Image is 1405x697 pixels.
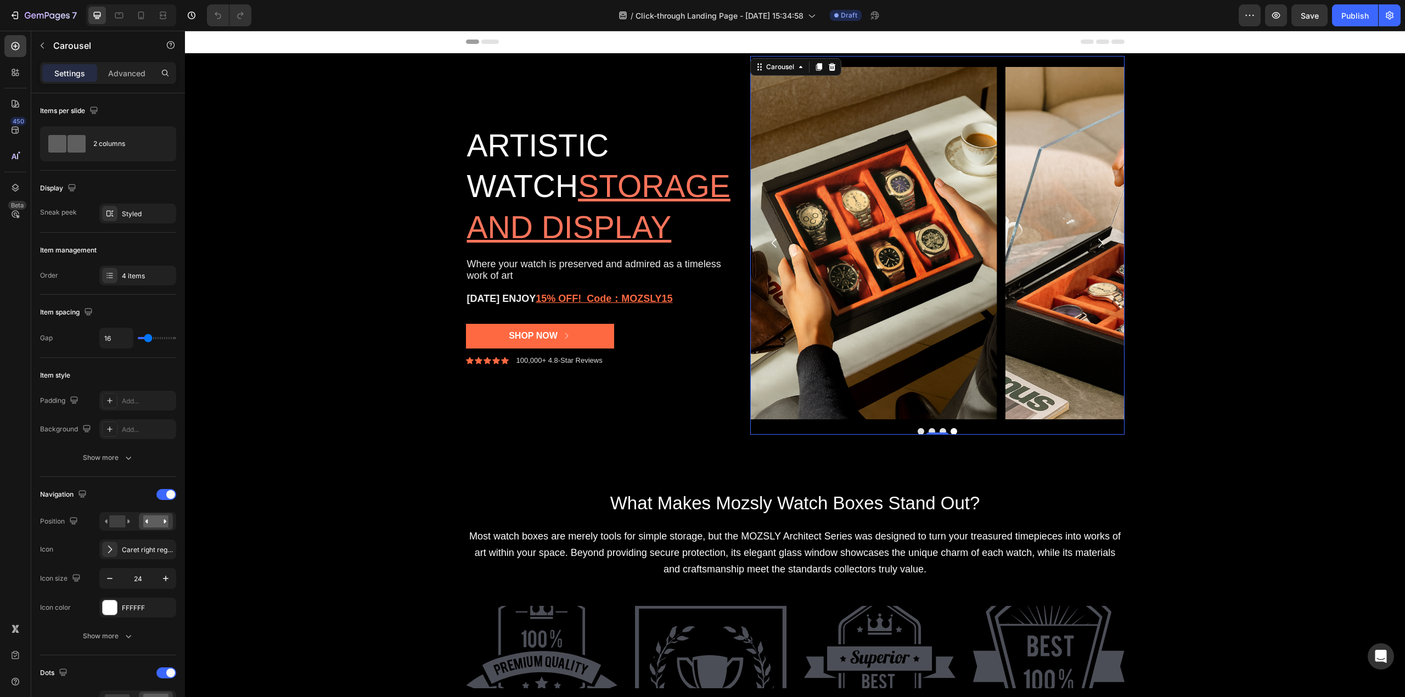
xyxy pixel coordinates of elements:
div: Dots [40,666,70,681]
span: Click-through Landing Page - [DATE] 15:34:58 [636,10,803,21]
div: Show more [83,452,134,463]
button: Publish [1332,4,1378,26]
div: Position [40,514,80,529]
button: Dot [733,397,739,404]
div: Padding [40,394,81,408]
p: Settings [54,68,85,79]
span: Most watch boxes are merely tools for simple storage, but the MOZSLY Architect Series was designe... [284,500,936,544]
img: gempages_538983466021159932-d70ebd34-cc87-4134-a0d3-fc12b93ae660.svg [281,575,432,657]
button: Dot [755,397,761,404]
div: Styled [122,209,173,219]
div: Gap [40,333,53,343]
div: Shop Now [324,300,373,311]
p: 100,000+ 4.8-Star Reviews [331,325,418,335]
div: Icon [40,544,53,554]
img: gempages_538983466021159932-a6c70e40-32aa-4736-bc30-0c5d7b00adc7.png [820,36,1067,388]
div: Sneak peek [40,207,77,217]
span: What Makes Mozsly Watch Boxes Stand Out? [425,462,795,482]
div: 2 columns [93,131,160,156]
u: 15% OFF! Code：MOZSLY15 [351,262,487,273]
button: Carousel Next Arrow [900,197,931,228]
u: STORAGE AND DISPLAY [282,138,546,213]
p: Advanced [108,68,145,79]
div: Display [40,181,78,196]
div: Navigation [40,487,89,502]
h2: ARTISTIC WATCH [281,93,548,217]
span: / [631,10,633,21]
button: Carousel Back Arrow [574,197,605,228]
div: Item style [40,370,70,380]
button: Dot [744,397,750,404]
span: [DATE] ENJOY [282,262,351,273]
img: gempages_538983466021159932-137f9019-e326-4124-89c1-89df84b3e12f.png [565,36,812,388]
div: Carousel [579,31,611,41]
img: gempages_538983466021159932-d9550369-f4fb-471b-b28d-7cbc778bf3cf.svg [450,575,602,657]
div: Publish [1341,10,1369,21]
input: Auto [100,328,133,348]
div: Open Intercom Messenger [1368,643,1394,670]
button: 7 [4,4,82,26]
button: Dot [766,397,772,404]
div: Item management [40,245,97,255]
div: Item spacing [40,305,95,320]
a: Shop Now [281,293,429,318]
img: gempages_538983466021159932-a72ee44f-e8d0-4051-8c06-c6255d043638.svg [788,575,940,657]
div: 450 [10,117,26,126]
button: Show more [40,626,176,646]
span: Draft [841,10,857,20]
iframe: Design area [185,31,1405,697]
div: Beta [8,201,26,210]
div: Icon color [40,603,71,612]
div: 4 items [122,271,173,281]
span: Where your watch is preserved and admired as a timeless work of art [282,228,536,251]
div: Undo/Redo [207,4,251,26]
div: Icon size [40,571,83,586]
img: gempages_538983466021159932-4ec0e672-dbae-4146-a2fd-725dcb2a5d45.svg [619,575,771,657]
div: Show more [83,631,134,642]
p: 7 [72,9,77,22]
div: Add... [122,425,173,435]
p: Carousel [53,39,147,52]
div: Order [40,271,58,280]
div: Add... [122,396,173,406]
span: Save [1301,11,1319,20]
div: Background [40,422,93,437]
button: Save [1291,4,1328,26]
div: Caret right regular [122,545,173,555]
div: Items per slide [40,104,100,119]
button: Show more [40,448,176,468]
div: FFFFFF [122,603,173,613]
